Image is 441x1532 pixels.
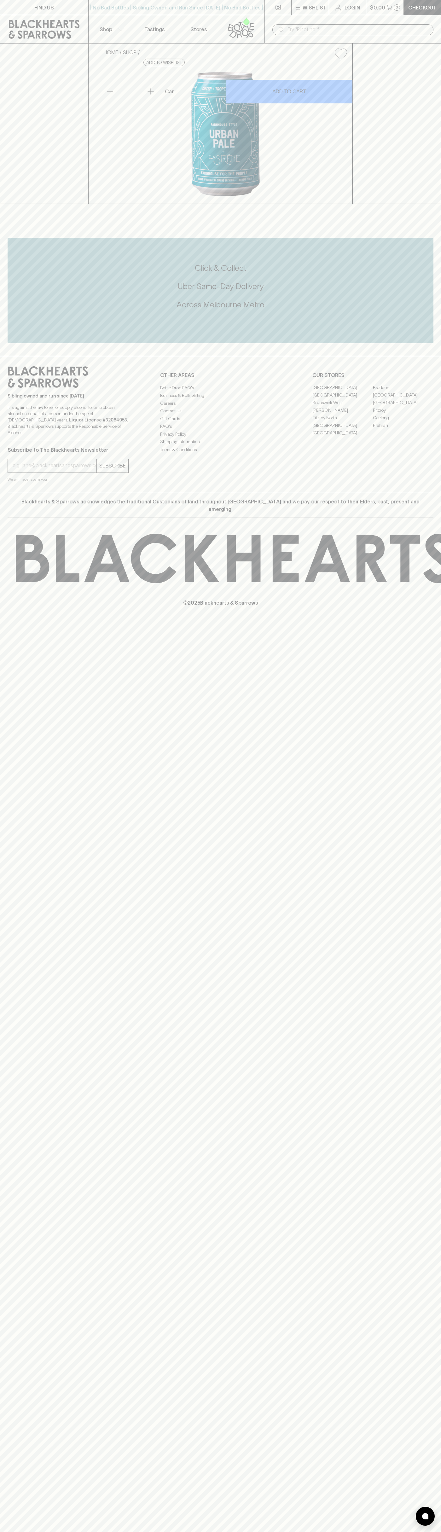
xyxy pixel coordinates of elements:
[226,80,352,103] button: ADD TO CART
[160,430,281,438] a: Privacy Policy
[8,476,129,483] p: We will never spam you
[123,49,136,55] a: SHOP
[89,15,133,43] button: Shop
[312,392,373,399] a: [GEOGRAPHIC_DATA]
[373,384,433,392] a: Braddon
[165,88,175,95] p: Can
[160,423,281,430] a: FAQ's
[422,1513,428,1519] img: bubble-icon
[312,384,373,392] a: [GEOGRAPHIC_DATA]
[287,25,428,35] input: Try "Pinot noir"
[69,417,127,422] strong: Liquor License #32064953
[160,399,281,407] a: Careers
[345,4,360,11] p: Login
[312,371,433,379] p: OUR STORES
[160,384,281,392] a: Bottle Drop FAQ's
[312,407,373,414] a: [PERSON_NAME]
[312,422,373,429] a: [GEOGRAPHIC_DATA]
[8,299,433,310] h5: Across Melbourne Metro
[104,49,118,55] a: HOME
[332,46,350,62] button: Add to wishlist
[99,462,126,469] p: SUBSCRIBE
[373,407,433,414] a: Fitzroy
[100,26,112,33] p: Shop
[8,404,129,436] p: It is against the law to sell or supply alcohol to, or to obtain alcohol on behalf of a person un...
[272,88,306,95] p: ADD TO CART
[143,59,185,66] button: Add to wishlist
[373,399,433,407] a: [GEOGRAPHIC_DATA]
[99,65,352,204] img: 39064.png
[8,393,129,399] p: Sibling owned and run since [DATE]
[312,429,373,437] a: [GEOGRAPHIC_DATA]
[160,371,281,379] p: OTHER AREAS
[373,414,433,422] a: Geelong
[160,407,281,415] a: Contact Us
[303,4,327,11] p: Wishlist
[312,414,373,422] a: Fitzroy North
[34,4,54,11] p: FIND US
[408,4,437,11] p: Checkout
[12,498,429,513] p: Blackhearts & Sparrows acknowledges the traditional Custodians of land throughout [GEOGRAPHIC_DAT...
[162,85,226,98] div: Can
[13,461,96,471] input: e.g. jane@blackheartsandsparrows.com.au
[370,4,385,11] p: $0.00
[8,281,433,292] h5: Uber Same-Day Delivery
[190,26,207,33] p: Stores
[160,415,281,422] a: Gift Cards
[312,399,373,407] a: Brunswick West
[132,15,177,43] a: Tastings
[396,6,398,9] p: 0
[97,459,128,473] button: SUBSCRIBE
[160,392,281,399] a: Business & Bulk Gifting
[8,238,433,343] div: Call to action block
[160,438,281,446] a: Shipping Information
[144,26,165,33] p: Tastings
[177,15,221,43] a: Stores
[373,422,433,429] a: Prahran
[8,263,433,273] h5: Click & Collect
[160,446,281,453] a: Terms & Conditions
[373,392,433,399] a: [GEOGRAPHIC_DATA]
[8,446,129,454] p: Subscribe to The Blackhearts Newsletter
